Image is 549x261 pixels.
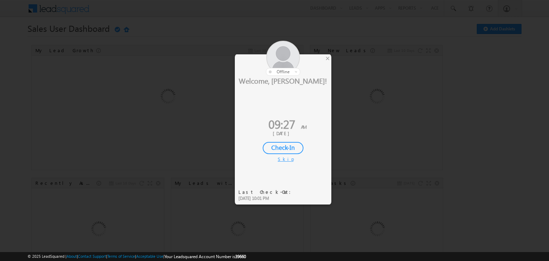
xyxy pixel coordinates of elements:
div: Skip [278,156,288,162]
div: Last Check-Out: [238,189,295,195]
div: [DATE] 10:01 PM [238,195,295,202]
span: 09:27 [268,116,295,132]
div: Check-In [263,142,303,154]
a: Terms of Service [107,254,135,258]
a: Contact Support [78,254,106,258]
span: offline [277,69,290,74]
a: About [66,254,77,258]
span: © 2025 LeadSquared | | | | | [28,253,246,260]
span: 39660 [235,254,246,259]
div: Welcome, [PERSON_NAME]! [235,76,331,85]
div: × [324,54,331,62]
a: Acceptable Use [136,254,163,258]
span: Your Leadsquared Account Number is [164,254,246,259]
div: [DATE] [240,130,326,137]
span: AM [301,124,307,130]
